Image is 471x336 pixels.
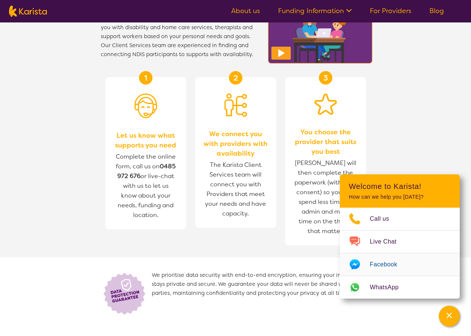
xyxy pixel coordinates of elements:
[278,6,352,15] a: Funding Information
[439,306,460,327] button: Channel Menu
[340,208,460,299] ul: Choose channel
[203,158,269,220] span: The Karista Client Services team will connect you with Providers that meet your needs and have ca...
[203,129,269,158] span: We connect you with providers with availability
[116,153,176,219] span: Complete the online form, call us on or live-chat with us to let us know about your needs, fundin...
[9,6,47,17] img: Karista logo
[293,156,359,238] span: [PERSON_NAME] will then complete the paperwork (with your consent) so you can spend less time on ...
[370,259,406,270] span: Facebook
[139,71,153,85] div: 1
[370,213,398,224] span: Call us
[349,182,451,191] h2: Welcome to Karista!
[231,6,260,15] a: About us
[229,71,242,85] div: 2
[101,14,258,59] span: Karista provides a free, independent service connecting you with disability and home care service...
[113,131,179,150] span: Let us know what supports you need
[349,194,451,200] p: How can we help you [DATE]?
[135,94,157,118] img: Person with headset icon
[319,71,332,85] div: 3
[340,276,460,299] a: Web link opens in a new tab.
[117,162,176,180] a: 0485 972 676
[370,282,408,293] span: WhatsApp
[101,271,152,316] img: Lock icon
[370,236,405,247] span: Live Chat
[429,6,444,15] a: Blog
[293,127,359,156] span: You choose the provider that suits you best
[370,6,411,15] a: For Providers
[152,271,371,316] span: We prioritise data security with end-to-end encryption, ensuring your information stays private a...
[340,174,460,299] div: Channel Menu
[314,94,337,115] img: Star icon
[224,94,247,117] img: Person being matched to services icon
